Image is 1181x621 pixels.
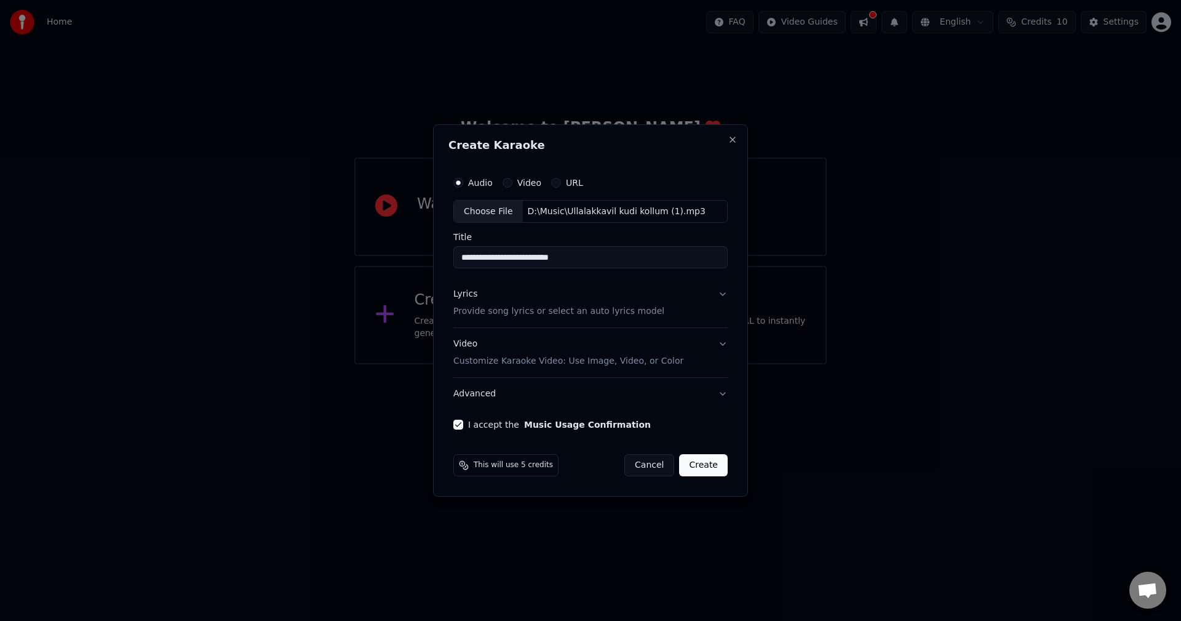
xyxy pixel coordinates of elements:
p: Provide song lyrics or select an auto lyrics model [453,306,664,318]
label: I accept the [468,420,651,429]
div: Choose File [454,201,523,223]
button: Advanced [453,378,728,410]
label: Title [453,233,728,242]
div: Lyrics [453,289,477,301]
p: Customize Karaoke Video: Use Image, Video, or Color [453,355,683,367]
span: This will use 5 credits [474,460,553,470]
div: D:\Music\Ullalakkavil kudi kollum (1).mp3 [523,206,710,218]
button: Create [679,454,728,476]
label: Audio [468,178,493,187]
button: LyricsProvide song lyrics or select an auto lyrics model [453,279,728,328]
button: Cancel [624,454,674,476]
button: I accept the [524,420,651,429]
button: VideoCustomize Karaoke Video: Use Image, Video, or Color [453,329,728,378]
h2: Create Karaoke [448,140,733,151]
label: Video [517,178,541,187]
label: URL [566,178,583,187]
div: Video [453,339,683,368]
